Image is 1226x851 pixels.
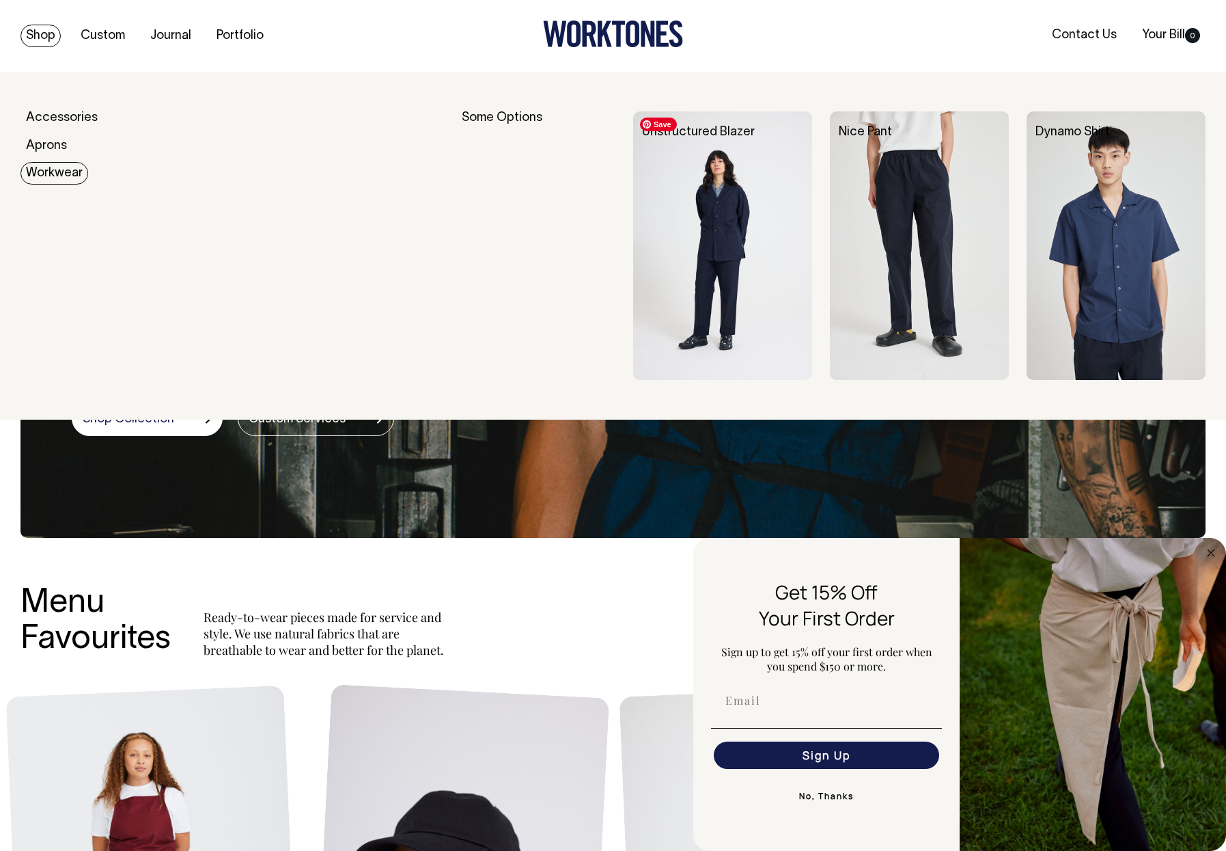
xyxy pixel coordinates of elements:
a: Unstructured Blazer [642,126,755,138]
a: Nice Pant [839,126,892,138]
a: Accessories [20,107,103,129]
a: Workwear [20,162,88,185]
input: Email [714,687,939,714]
img: Unstructured Blazer [633,111,812,380]
a: Shop [20,25,61,47]
a: Aprons [20,135,72,157]
div: FLYOUT Form [693,538,1226,851]
span: Get 15% Off [775,579,878,605]
button: No, Thanks [711,783,942,810]
img: Dynamo Shirt [1027,111,1206,380]
div: Some Options [462,111,616,380]
button: Sign Up [714,742,939,769]
a: Your Bill0 [1137,24,1206,46]
span: Your First Order [759,605,895,631]
span: 0 [1185,28,1200,43]
img: Nice Pant [830,111,1009,380]
a: Journal [145,25,197,47]
span: Sign up to get 15% off your first order when you spend $150 or more. [721,645,932,673]
button: Close dialog [1203,545,1219,561]
span: Save [640,118,677,131]
a: Portfolio [211,25,269,47]
a: Contact Us [1046,24,1122,46]
a: Dynamo Shirt [1035,126,1110,138]
a: Custom [75,25,130,47]
h3: Menu Favourites [20,586,171,658]
img: 5e34ad8f-4f05-4173-92a8-ea475ee49ac9.jpeg [960,538,1226,851]
p: Ready-to-wear pieces made for service and style. We use natural fabrics that are breathable to we... [204,609,449,658]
